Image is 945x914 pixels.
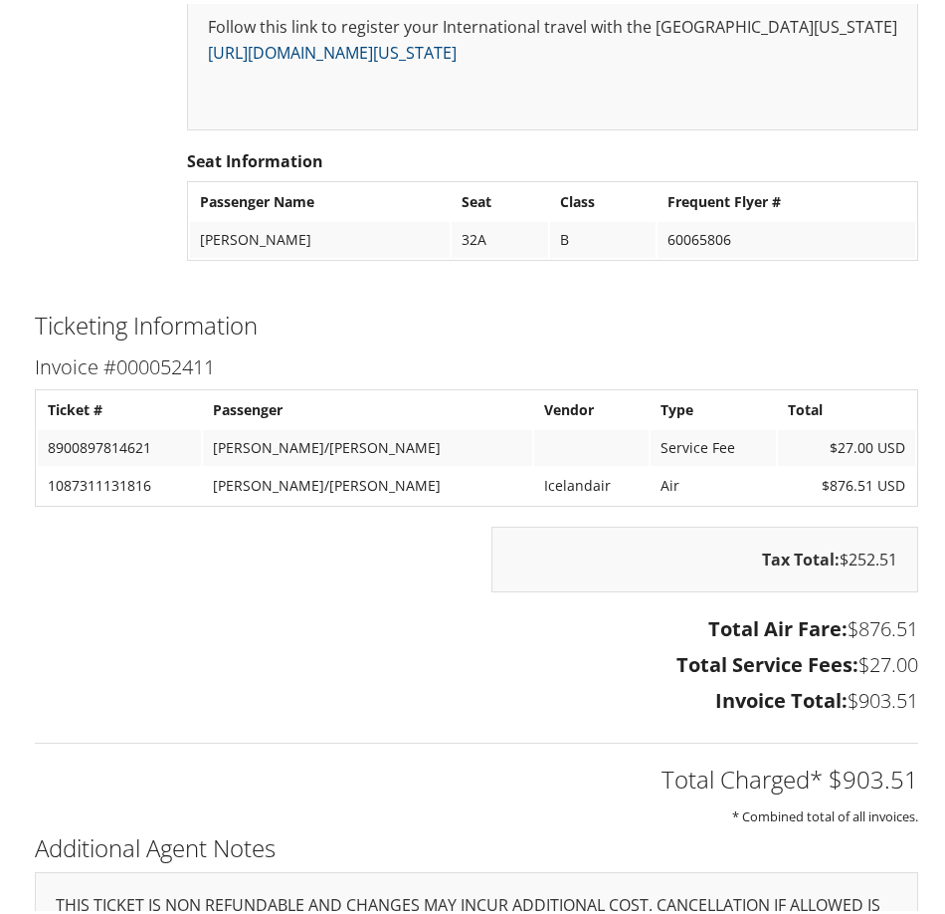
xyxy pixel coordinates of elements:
[534,388,649,424] th: Vendor
[35,611,918,639] h3: $876.51
[651,388,776,424] th: Type
[203,464,531,500] td: [PERSON_NAME]/[PERSON_NAME]
[534,464,649,500] td: Icelandair
[208,11,897,62] p: Follow this link to register your International travel with the [GEOGRAPHIC_DATA][US_STATE]
[550,180,656,216] th: Class
[38,388,201,424] th: Ticket #
[676,647,858,674] strong: Total Service Fees:
[452,180,548,216] th: Seat
[190,218,450,254] td: [PERSON_NAME]
[732,803,918,821] small: * Combined total of all invoices.
[35,305,918,339] h2: Ticketing Information
[452,218,548,254] td: 32A
[38,426,201,462] td: 8900897814621
[658,180,915,216] th: Frequent Flyer #
[715,683,848,710] strong: Invoice Total:
[35,827,918,861] h2: Additional Agent Notes
[203,426,531,462] td: [PERSON_NAME]/[PERSON_NAME]
[550,218,656,254] td: B
[778,426,915,462] td: $27.00 USD
[35,759,918,793] h2: Total Charged* $903.51
[708,611,848,638] strong: Total Air Fare:
[491,523,918,588] div: $252.51
[190,180,450,216] th: Passenger Name
[35,683,918,711] h3: $903.51
[38,464,201,500] td: 1087311131816
[778,388,915,424] th: Total
[187,146,323,168] strong: Seat Information
[35,349,918,377] h3: Invoice #000052411
[658,218,915,254] td: 60065806
[35,647,918,675] h3: $27.00
[762,545,840,567] strong: Tax Total:
[651,426,776,462] td: Service Fee
[651,464,776,500] td: Air
[203,388,531,424] th: Passenger
[208,38,457,60] a: [URL][DOMAIN_NAME][US_STATE]
[778,464,915,500] td: $876.51 USD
